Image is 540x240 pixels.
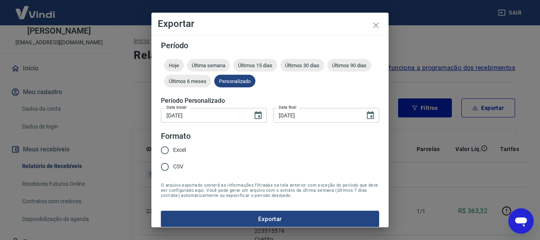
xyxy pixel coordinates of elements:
span: Hoje [164,62,184,68]
span: Últimos 30 dias [280,62,324,68]
label: Data inicial [166,104,187,110]
iframe: Botão para abrir a janela de mensagens [508,208,534,234]
button: Choose date, selected date is 14 de ago de 2025 [250,108,266,123]
h5: Período Personalizado [161,97,379,105]
input: DD/MM/YYYY [161,108,247,123]
button: Exportar [161,211,379,227]
label: Data final [279,104,296,110]
div: Última semana [187,59,230,72]
h5: Período [161,42,379,49]
div: Hoje [164,59,184,72]
button: Choose date, selected date is 18 de ago de 2025 [363,108,378,123]
span: Personalizado [214,78,255,84]
div: Últimos 90 dias [327,59,371,72]
div: Personalizado [214,75,255,87]
div: Últimos 6 meses [164,75,211,87]
span: Últimos 6 meses [164,78,211,84]
span: Últimos 90 dias [327,62,371,68]
span: Última semana [187,62,230,68]
span: Excel [173,146,186,154]
div: Últimos 30 dias [280,59,324,72]
h4: Exportar [158,19,382,28]
span: O arquivo exportado conterá as informações filtradas na tela anterior com exceção do período que ... [161,183,379,198]
input: DD/MM/YYYY [273,108,359,123]
span: Últimos 15 dias [233,62,277,68]
button: close [366,16,385,35]
span: CSV [173,163,183,171]
div: Últimos 15 dias [233,59,277,72]
legend: Formato [161,130,191,142]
